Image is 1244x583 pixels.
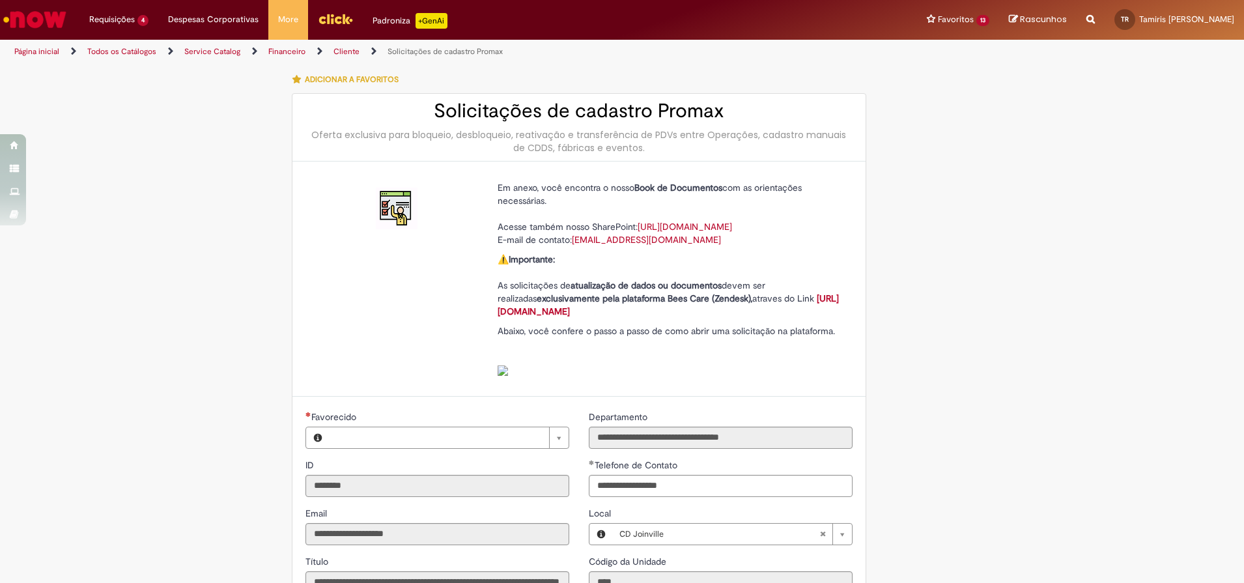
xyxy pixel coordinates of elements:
[589,555,669,568] label: Somente leitura - Código da Unidade
[589,410,650,423] label: Somente leitura - Departamento
[306,427,330,448] button: Favorecido, Visualizar este registro
[498,324,843,377] p: Abaixo, você confere o passo a passo de como abrir uma solicitação na plataforma.
[589,460,595,465] span: Obrigatório Preenchido
[589,427,853,449] input: Departamento
[305,459,317,471] span: Somente leitura - ID
[1121,15,1129,23] span: TR
[318,9,353,29] img: click_logo_yellow_360x200.png
[509,253,555,265] strong: Importante:
[1,7,68,33] img: ServiceNow
[305,523,569,545] input: Email
[268,46,305,57] a: Financeiro
[498,181,843,246] p: Em anexo, você encontra o nosso com as orientações necessárias. Acesse também nosso SharePoint: E...
[333,46,360,57] a: Cliente
[589,507,614,519] span: Local
[572,234,721,246] a: [EMAIL_ADDRESS][DOMAIN_NAME]
[278,13,298,26] span: More
[813,524,832,545] abbr: Limpar campo Local
[305,556,331,567] span: Somente leitura - Título
[589,524,613,545] button: Local, Visualizar este registro CD Joinville
[613,524,852,545] a: CD JoinvilleLimpar campo Local
[638,221,732,233] a: [URL][DOMAIN_NAME]
[589,475,853,497] input: Telefone de Contato
[305,475,569,497] input: ID
[589,411,650,423] span: Somente leitura - Departamento
[10,40,819,64] ul: Trilhas de página
[595,459,680,471] span: Telefone de Contato
[89,13,135,26] span: Requisições
[305,555,331,568] label: Somente leitura - Título
[184,46,240,57] a: Service Catalog
[571,279,722,291] strong: atualização de dados ou documentos
[1139,14,1234,25] span: Tamiris [PERSON_NAME]
[376,188,417,229] img: Solicitações de cadastro Promax
[87,46,156,57] a: Todos os Catálogos
[137,15,148,26] span: 4
[498,365,508,376] img: sys_attachment.do
[1020,13,1067,25] span: Rascunhos
[619,524,819,545] span: CD Joinville
[634,182,722,193] strong: Book de Documentos
[938,13,974,26] span: Favoritos
[388,46,503,57] a: Solicitações de cadastro Promax
[305,459,317,472] label: Somente leitura - ID
[589,556,669,567] span: Somente leitura - Código da Unidade
[168,13,259,26] span: Despesas Corporativas
[305,412,311,417] span: Necessários
[305,507,330,520] label: Somente leitura - Email
[305,507,330,519] span: Somente leitura - Email
[498,292,839,317] a: [URL][DOMAIN_NAME]
[292,66,406,93] button: Adicionar a Favoritos
[537,292,752,304] strong: exclusivamente pela plataforma Bees Care (Zendesk),
[976,15,989,26] span: 13
[305,128,853,154] div: Oferta exclusiva para bloqueio, desbloqueio, reativação e transferência de PDVs entre Operações, ...
[373,13,447,29] div: Padroniza
[305,74,399,85] span: Adicionar a Favoritos
[305,100,853,122] h2: Solicitações de cadastro Promax
[498,253,843,318] p: ⚠️ As solicitações de devem ser realizadas atraves do Link
[311,411,359,423] span: Necessários - Favorecido
[1009,14,1067,26] a: Rascunhos
[14,46,59,57] a: Página inicial
[330,427,569,448] a: Limpar campo Favorecido
[416,13,447,29] p: +GenAi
